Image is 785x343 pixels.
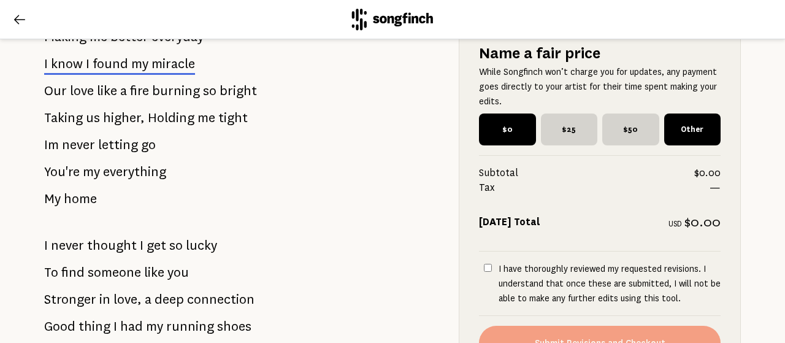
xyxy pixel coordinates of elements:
span: never [62,133,95,157]
span: thing [78,314,110,339]
span: love, [113,287,142,312]
span: a [120,79,127,103]
span: Holding [148,106,194,130]
span: so [169,233,183,258]
span: never [51,233,84,258]
span: Im [44,133,59,157]
span: bright [220,79,257,103]
span: tight [218,106,248,130]
span: you [167,260,189,285]
span: like [144,260,164,285]
span: running [166,314,214,339]
span: connection [187,287,255,312]
span: $0 [479,114,536,145]
span: $50 [602,114,659,145]
span: love [70,79,94,103]
span: $25 [541,114,598,145]
span: Taking [44,106,83,130]
span: higher, [103,106,145,130]
span: a [145,287,151,312]
span: home [64,187,97,211]
span: my [131,56,148,71]
span: had [120,314,143,339]
span: I [113,314,117,339]
span: everything [103,160,166,184]
span: lucky [186,233,217,258]
span: my [146,314,163,339]
span: found [93,56,128,71]
span: I [44,233,48,258]
span: go [141,133,156,157]
span: fire [130,79,149,103]
span: know [51,56,83,71]
span: someone [88,260,141,285]
span: I [86,56,90,71]
span: find [61,260,85,285]
span: shoes [217,314,251,339]
span: Other [664,114,721,145]
span: so [203,79,216,103]
span: — [710,180,721,195]
span: I [44,56,48,71]
span: Subtotal [479,166,694,180]
span: burning [152,79,200,103]
span: Stronger [44,287,96,312]
span: My [44,187,61,211]
span: Our [44,79,67,103]
span: You're [44,160,80,184]
span: Tax [479,180,710,195]
h5: Name a fair price [479,42,721,64]
span: get [147,233,166,258]
input: I have thoroughly reviewed my requested revisions. I understand that once these are submitted, I ... [484,264,492,272]
span: I [140,233,144,258]
span: To [44,260,58,285]
span: letting [98,133,138,157]
span: $0.00 [684,215,721,229]
span: me [197,106,215,130]
span: miracle [151,56,195,71]
span: my [83,160,100,184]
span: like [97,79,117,103]
span: thought [87,233,137,258]
span: deep [155,287,184,312]
p: I have thoroughly reviewed my requested revisions. I understand that once these are submitted, I ... [499,261,721,306]
p: While Songfinch won’t charge you for updates, any payment goes directly to your artist for their ... [479,64,721,109]
strong: [DATE] Total [479,217,540,228]
span: Good [44,314,75,339]
span: $0.00 [694,166,721,180]
span: USD [668,220,682,228]
span: us [86,106,100,130]
span: in [99,287,110,312]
